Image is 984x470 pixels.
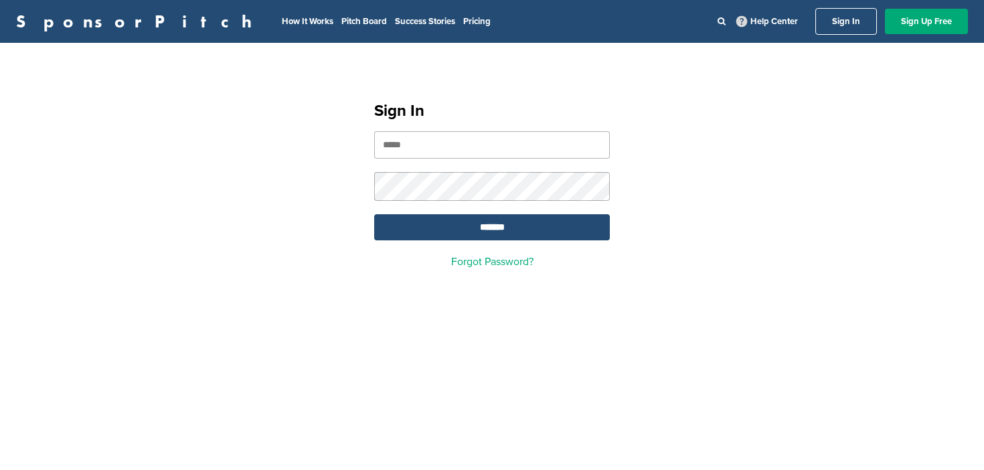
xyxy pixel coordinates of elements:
a: Forgot Password? [451,255,534,268]
a: Success Stories [395,16,455,27]
a: How It Works [282,16,333,27]
a: Pitch Board [341,16,387,27]
a: Sign Up Free [885,9,968,34]
a: Help Center [734,13,801,29]
a: Sign In [815,8,877,35]
h1: Sign In [374,99,610,123]
a: Pricing [463,16,491,27]
a: SponsorPitch [16,13,260,30]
